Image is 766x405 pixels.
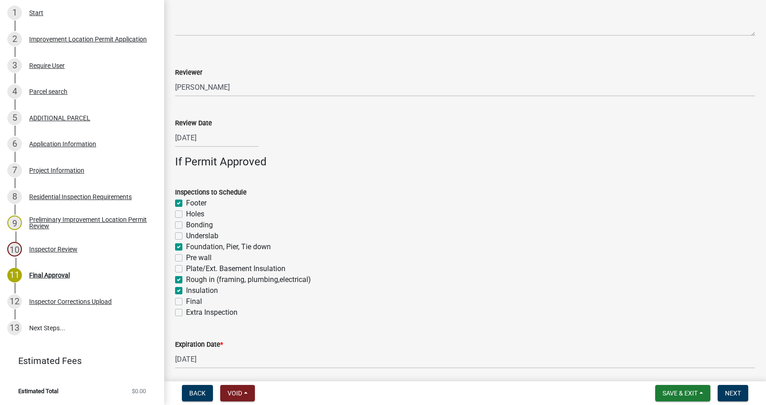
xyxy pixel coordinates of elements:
span: $0.00 [132,388,146,394]
div: Require User [29,62,65,69]
div: 3 [7,58,22,73]
input: mm/dd/yyyy [175,128,259,147]
label: Insulation [186,285,218,296]
div: 11 [7,268,22,282]
h4: If Permit Approved [175,155,755,169]
div: Inspector Corrections Upload [29,298,112,305]
label: Final [186,296,202,307]
label: Bonding [186,220,213,231]
div: ADDITIONAL PARCEL [29,115,90,121]
div: Parcel search [29,88,67,95]
div: 7 [7,163,22,178]
span: Back [189,390,206,397]
button: Save & Exit [655,385,710,401]
div: 12 [7,294,22,309]
label: Underslab [186,231,218,241]
div: Start [29,10,43,16]
label: Plate/Ext. Basement Insulation [186,263,285,274]
label: Foundation, Pier, Tie down [186,241,271,252]
div: 5 [7,111,22,125]
div: Application Information [29,141,96,147]
label: Pre wall [186,252,212,263]
label: Rough in (framing, plumbing,electrical) [186,274,311,285]
div: Inspector Review [29,246,78,252]
label: Inspections to Schedule [175,190,247,196]
span: Next [725,390,741,397]
div: Residential Inspection Requirements [29,194,132,200]
span: Save & Exit [662,390,698,397]
div: 10 [7,242,22,256]
label: Review Date [175,120,212,127]
div: Final Approval [29,272,70,278]
label: Footer [186,198,207,209]
a: Estimated Fees [7,352,150,370]
div: Improvement Location Permit Application [29,36,147,42]
label: Expiration Date [175,342,223,348]
span: Estimated Total [18,388,58,394]
button: Void [220,385,255,401]
button: Next [718,385,748,401]
button: Back [182,385,213,401]
div: Preliminary Improvement Location Permit Review [29,216,150,229]
div: 9 [7,215,22,230]
span: Void [228,390,242,397]
div: 8 [7,190,22,204]
div: 2 [7,32,22,46]
label: Extra Inspection [186,307,238,318]
label: Holes [186,209,204,220]
div: 4 [7,84,22,99]
div: Project Information [29,167,84,174]
div: 13 [7,321,22,335]
div: 6 [7,137,22,151]
div: 1 [7,5,22,20]
label: Reviewer [175,70,202,76]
